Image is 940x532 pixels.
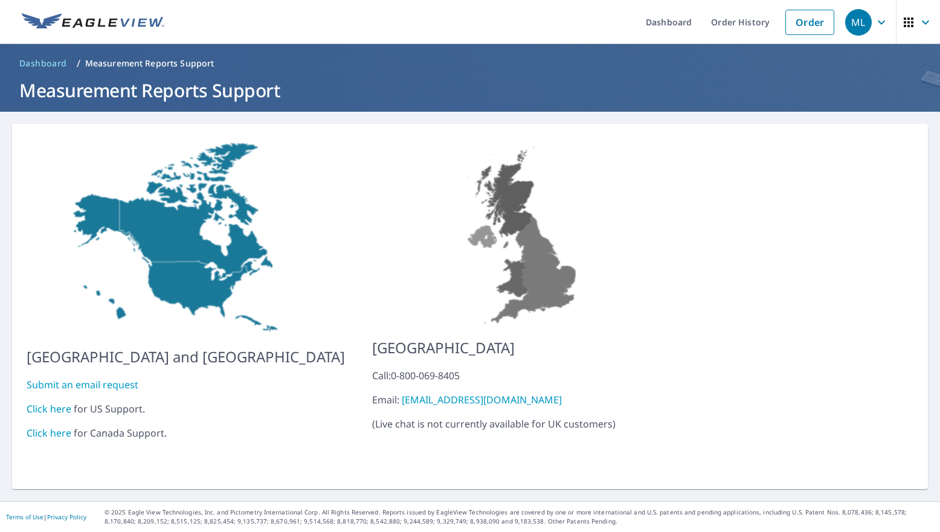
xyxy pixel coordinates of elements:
[27,346,345,368] p: [GEOGRAPHIC_DATA] and [GEOGRAPHIC_DATA]
[372,337,676,359] p: [GEOGRAPHIC_DATA]
[22,13,164,31] img: EV Logo
[845,9,872,36] div: ML
[372,368,676,431] p: ( Live chat is not currently available for UK customers )
[27,138,345,336] img: US-MAP
[785,10,834,35] a: Order
[105,508,934,526] p: © 2025 Eagle View Technologies, Inc. and Pictometry International Corp. All Rights Reserved. Repo...
[85,57,214,69] p: Measurement Reports Support
[372,368,676,383] div: Call: 0-800-069-8405
[372,393,676,407] div: Email:
[27,402,345,416] div: for US Support.
[372,138,676,327] img: US-MAP
[6,513,86,521] p: |
[14,54,72,73] a: Dashboard
[27,426,71,440] a: Click here
[27,402,71,415] a: Click here
[14,54,926,73] nav: breadcrumb
[14,78,926,103] h1: Measurement Reports Support
[6,513,43,521] a: Terms of Use
[402,393,562,406] a: [EMAIL_ADDRESS][DOMAIN_NAME]
[47,513,86,521] a: Privacy Policy
[77,56,80,71] li: /
[19,57,67,69] span: Dashboard
[27,426,345,440] div: for Canada Support.
[27,378,138,391] a: Submit an email request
